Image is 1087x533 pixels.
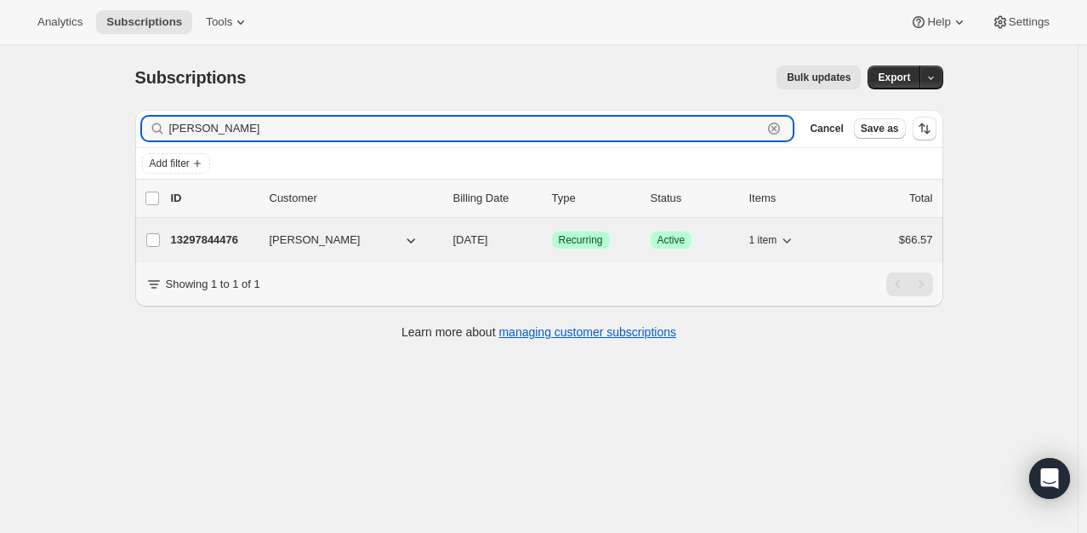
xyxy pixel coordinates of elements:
button: Help [900,10,977,34]
span: [DATE] [453,233,488,246]
span: Tools [206,15,232,29]
p: Showing 1 to 1 of 1 [166,276,260,293]
div: Items [749,190,834,207]
p: Learn more about [401,324,676,341]
button: Tools [196,10,259,34]
button: Sort the results [913,117,936,140]
span: 1 item [749,233,777,247]
button: 1 item [749,228,796,252]
button: [PERSON_NAME] [259,226,430,254]
button: Bulk updates [777,66,861,89]
button: Analytics [27,10,93,34]
button: Add filter [142,153,210,174]
div: Open Intercom Messenger [1029,458,1070,499]
span: Help [927,15,950,29]
button: Settings [982,10,1060,34]
span: Save as [861,122,899,135]
span: Add filter [150,157,190,170]
nav: Pagination [886,272,933,296]
span: Recurring [559,233,603,247]
span: Bulk updates [787,71,851,84]
p: Total [909,190,932,207]
button: Subscriptions [96,10,192,34]
span: Analytics [37,15,83,29]
p: Billing Date [453,190,538,207]
button: Clear [765,120,783,137]
span: Export [878,71,910,84]
a: managing customer subscriptions [498,325,676,339]
p: ID [171,190,256,207]
button: Cancel [803,118,850,139]
div: Type [552,190,637,207]
input: Filter subscribers [169,117,763,140]
span: Settings [1009,15,1050,29]
div: 13297844476[PERSON_NAME][DATE]SuccessRecurringSuccessActive1 item$66.57 [171,228,933,252]
span: Subscriptions [135,68,247,87]
span: Active [657,233,686,247]
p: Customer [270,190,440,207]
span: [PERSON_NAME] [270,232,361,249]
button: Export [868,66,920,89]
p: 13297844476 [171,232,256,249]
span: $66.57 [899,233,933,246]
button: Save as [854,118,906,139]
span: Cancel [810,122,843,135]
p: Status [651,190,736,207]
div: IDCustomerBilling DateTypeStatusItemsTotal [171,190,933,207]
span: Subscriptions [106,15,182,29]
